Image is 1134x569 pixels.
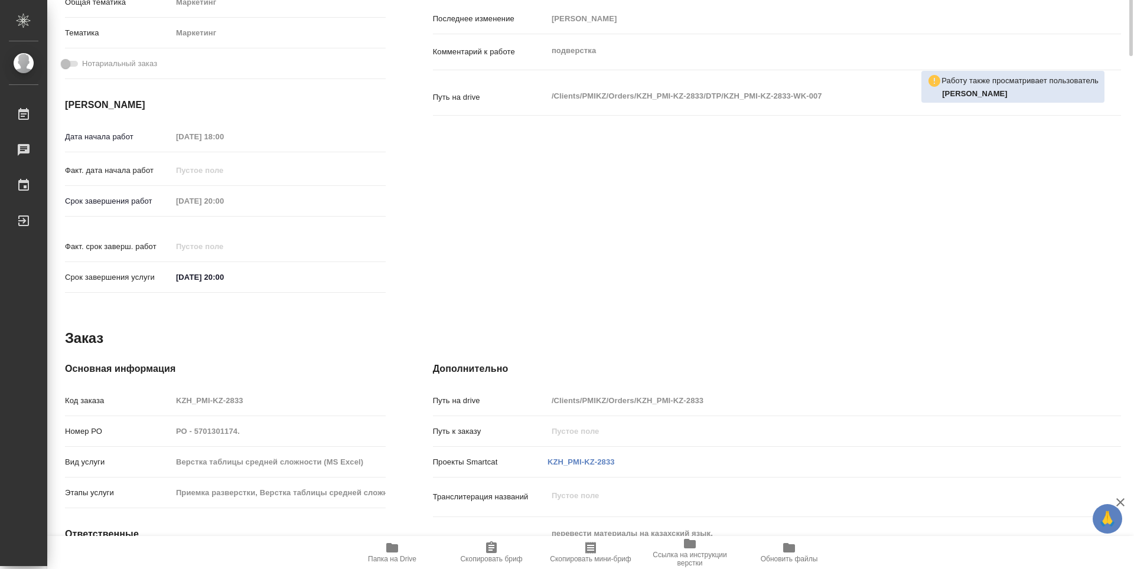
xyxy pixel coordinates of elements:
p: Путь к заказу [433,426,548,437]
span: Нотариальный заказ [82,58,157,70]
input: Пустое поле [172,453,386,470]
input: Пустое поле [172,392,386,409]
button: Скопировать мини-бриф [541,536,640,569]
input: Пустое поле [172,423,386,440]
button: 🙏 [1093,504,1122,534]
h4: [PERSON_NAME] [65,98,386,112]
p: Путь на drive [433,395,548,407]
span: Скопировать мини-бриф [550,555,631,563]
input: Пустое поле [548,392,1064,409]
p: Факт. дата начала работ [65,165,172,176]
button: Скопировать бриф [442,536,541,569]
span: Обновить файлы [761,555,818,563]
input: Пустое поле [172,192,275,210]
button: Папка на Drive [343,536,442,569]
span: Папка на Drive [368,555,416,563]
p: Код заказа [65,395,172,407]
button: Ссылка на инструкции верстки [640,536,739,569]
p: Проекты Smartcat [433,456,548,468]
h2: Заказ [65,329,103,348]
p: Этапы услуги [65,487,172,499]
a: KZH_PMI-KZ-2833 [548,457,615,466]
p: Срок завершения работ [65,195,172,207]
p: Путь на drive [433,91,548,103]
div: Маркетинг [172,23,386,43]
span: Скопировать бриф [460,555,522,563]
input: Пустое поле [548,423,1064,440]
input: Пустое поле [548,10,1064,27]
input: Пустое поле [172,238,275,255]
p: Дата начала работ [65,131,172,143]
p: Номер РО [65,426,172,437]
p: Комментарий к работе [433,46,548,58]
p: Факт. срок заверш. работ [65,241,172,253]
textarea: перевести материалы на казахский язык. перед отправкой сделать вычитку. [548,524,1064,555]
h4: Основная информация [65,362,386,376]
button: Обновить файлы [739,536,839,569]
p: Работу также просматривает пользователь [941,75,1099,87]
p: Последнее изменение [433,13,548,25]
input: Пустое поле [172,484,386,501]
p: Транслитерация названий [433,491,548,503]
p: Вид услуги [65,456,172,468]
textarea: /Clients/PMIKZ/Orders/KZH_PMI-KZ-2833/DTP/KZH_PMI-KZ-2833-WK-007 [548,86,1064,106]
input: Пустое поле [172,128,275,145]
textarea: подверстка [548,41,1064,61]
span: Ссылка на инструкции верстки [647,551,732,567]
p: Срок завершения услуги [65,272,172,283]
h4: Дополнительно [433,362,1121,376]
p: Тематика [65,27,172,39]
p: Комментарий к заказу [433,535,548,547]
input: ✎ Введи что-нибудь [172,269,275,286]
input: Пустое поле [172,162,275,179]
span: 🙏 [1097,506,1117,531]
h4: Ответственные [65,527,386,541]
